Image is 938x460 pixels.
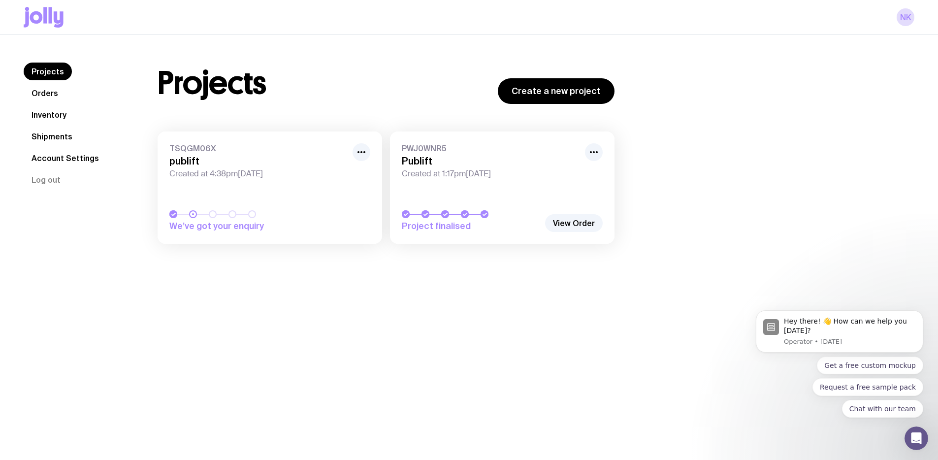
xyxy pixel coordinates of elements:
h3: publift [169,155,347,167]
a: Orders [24,84,66,102]
a: Account Settings [24,149,107,167]
a: TSQGM06XpubliftCreated at 4:38pm[DATE]We’ve got your enquiry [158,131,382,244]
span: Project finalised [402,220,540,232]
a: Shipments [24,128,80,145]
button: Log out [24,171,68,189]
a: PWJ0WNR5PubliftCreated at 1:17pm[DATE]Project finalised [390,131,615,244]
span: PWJ0WNR5 [402,143,579,153]
span: Created at 4:38pm[DATE] [169,169,347,179]
a: Projects [24,63,72,80]
span: We’ve got your enquiry [169,220,307,232]
a: NK [897,8,914,26]
h3: Publift [402,155,579,167]
iframe: Intercom notifications message [741,298,938,455]
span: TSQGM06X [169,143,347,153]
a: View Order [545,214,603,232]
a: Create a new project [498,78,615,104]
h1: Projects [158,67,266,99]
iframe: Intercom live chat [905,427,928,450]
a: Inventory [24,106,74,124]
span: Created at 1:17pm[DATE] [402,169,579,179]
